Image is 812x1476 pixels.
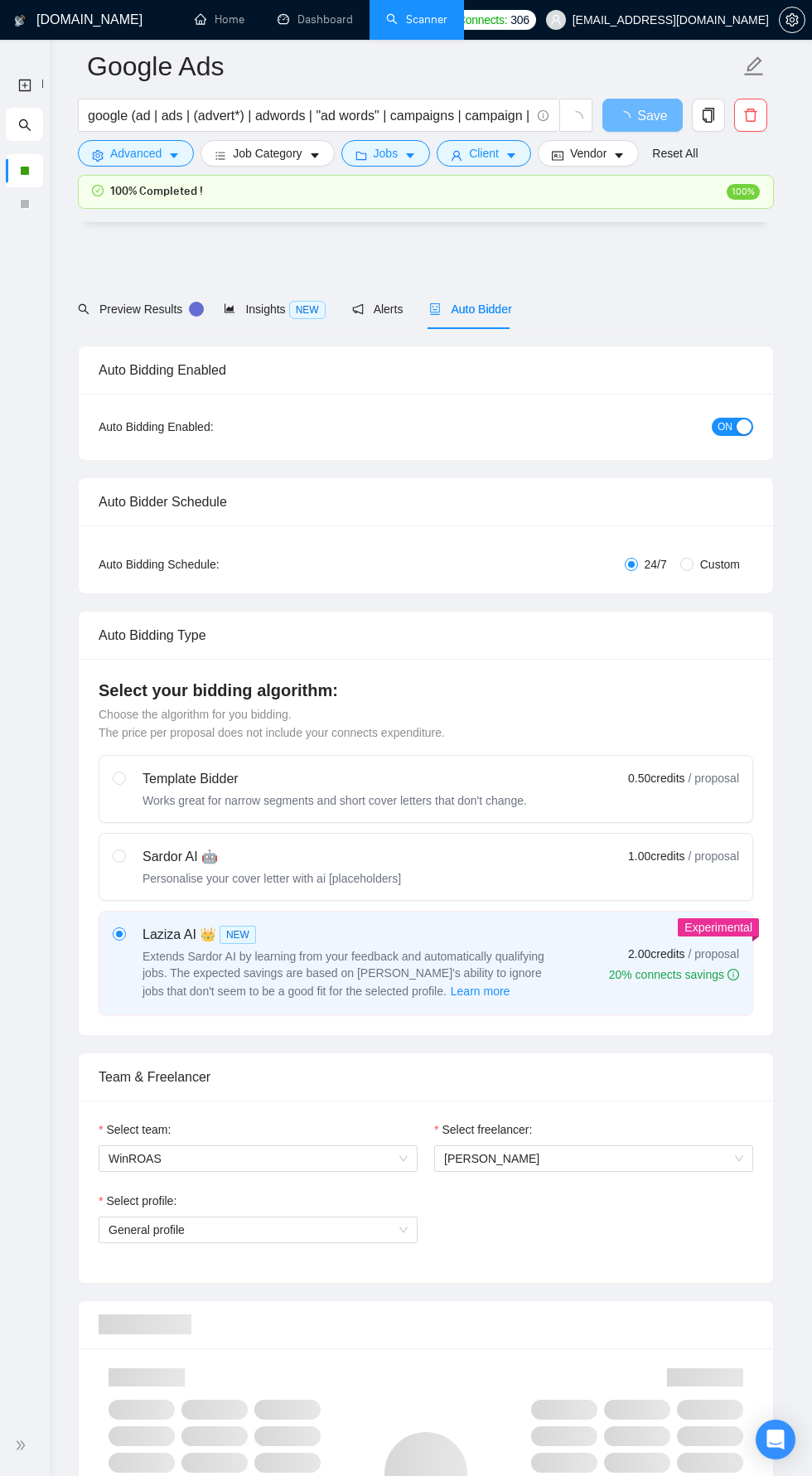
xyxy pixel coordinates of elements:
span: caret-down [613,149,625,162]
div: 20% connects savings [609,966,739,983]
span: 100% Completed ! [110,182,203,201]
button: setting [779,7,805,33]
span: Save [637,105,667,126]
span: Auto Bidder [429,302,511,316]
span: caret-down [309,149,321,162]
span: area-chart [224,302,235,314]
button: Laziza AI NEWExtends Sardor AI by learning from your feedback and automatically qualifying jobs. ... [450,981,511,1001]
span: Preview Results [78,302,197,316]
button: copy [692,99,725,132]
img: logo [14,7,26,34]
span: / proposal [689,848,739,864]
label: Select freelancer: [434,1120,532,1139]
input: Scanner name... [87,46,740,87]
span: user [451,149,462,162]
span: search [78,303,89,315]
button: Save [602,99,683,132]
button: settingAdvancedcaret-down [78,140,194,167]
span: 0.50 credits [628,769,684,787]
span: Select profile: [106,1192,176,1210]
span: Vendor [570,144,607,162]
div: Auto Bidding Enabled [99,346,753,394]
span: 100% [727,184,760,200]
div: Auto Bidding Schedule: [99,555,317,573]
span: loading [568,111,583,126]
div: Template Bidder [143,769,527,789]
div: Auto Bidding Type [99,612,753,659]
span: setting [92,149,104,162]
span: Alerts [352,302,404,316]
button: barsJob Categorycaret-down [201,140,334,167]
span: ON [718,418,732,436]
span: [PERSON_NAME] [444,1152,539,1165]
span: double-right [15,1437,31,1454]
span: info-circle [538,110,549,121]
span: 1.00 credits [628,847,684,865]
li: My Scanners [6,108,43,220]
span: Extends Sardor AI by learning from your feedback and automatically qualifying jobs. The expected ... [143,950,544,998]
span: caret-down [168,149,180,162]
div: Personalise your cover letter with ai [placeholders] [143,870,401,887]
div: Auto Bidder Schedule [99,478,753,525]
span: WinROAS [109,1146,408,1171]
input: Search Freelance Jobs... [88,105,530,126]
span: copy [693,108,724,123]
span: Client [469,144,499,162]
div: Team & Freelancer [99,1053,753,1101]
span: robot [429,303,441,315]
span: Learn more [451,982,510,1000]
span: 👑 [200,925,216,945]
button: idcardVendorcaret-down [538,140,639,167]
a: Reset All [652,144,698,162]
span: folder [355,149,367,162]
span: 306 [510,11,529,29]
button: userClientcaret-down [437,140,531,167]
span: search [18,108,31,141]
span: / proposal [689,770,739,786]
li: New Scanner [6,68,43,101]
span: Custom [694,555,747,573]
span: / proposal [689,946,739,962]
span: Connects: [457,11,507,29]
h4: Select your bidding algorithm: [99,679,753,702]
span: edit [743,56,765,77]
a: homeHome [195,12,244,27]
span: Choose the algorithm for you bidding. The price per proposal does not include your connects expen... [99,708,445,739]
span: NEW [289,301,326,319]
span: Experimental [684,921,752,934]
div: Tooltip anchor [189,302,204,317]
span: caret-down [404,149,416,162]
span: bars [215,149,226,162]
span: 2.00 credits [628,945,684,963]
div: Auto Bidding Enabled: [99,418,317,436]
span: 24/7 [638,555,674,573]
span: idcard [552,149,563,162]
span: delete [735,108,766,123]
span: Advanced [110,144,162,162]
span: General profile [109,1217,408,1242]
span: NEW [220,926,256,944]
button: folderJobscaret-down [341,140,431,167]
a: New Scanner [18,68,31,102]
div: Works great for narrow segments and short cover letters that don't change. [143,792,527,809]
button: delete [734,99,767,132]
a: setting [779,13,805,27]
div: Laziza AI [143,925,557,945]
span: info-circle [727,969,739,980]
span: notification [352,303,364,315]
span: user [550,14,562,26]
span: Job Category [233,144,302,162]
div: Open Intercom Messenger [756,1420,795,1459]
span: caret-down [505,149,517,162]
label: Select team: [99,1120,171,1139]
span: Jobs [374,144,399,162]
span: check-circle [92,185,104,196]
span: Insights [224,302,325,316]
a: dashboardDashboard [278,12,353,27]
a: searchScanner [386,12,447,27]
span: setting [780,13,805,27]
span: loading [617,111,637,124]
div: Sardor AI 🤖 [143,847,401,867]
